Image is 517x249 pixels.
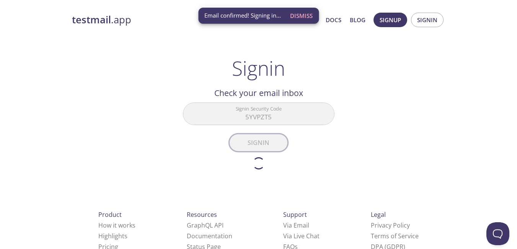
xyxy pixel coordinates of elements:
span: Support [283,210,307,219]
a: Via Live Chat [283,232,320,240]
span: Product [98,210,122,219]
a: Documentation [187,232,232,240]
span: Resources [187,210,217,219]
span: Email confirmed! Signing in... [204,11,281,20]
strong: testmail [72,13,111,26]
a: Terms of Service [371,232,419,240]
a: Docs [326,15,341,25]
span: Dismiss [290,11,313,21]
a: Via Email [283,221,309,229]
span: Signup [380,15,401,25]
a: Highlights [98,232,127,240]
a: Blog [350,15,365,25]
h1: Signin [232,57,285,80]
button: Signin [411,13,444,27]
a: Privacy Policy [371,221,410,229]
span: Signin [417,15,437,25]
h2: Check your email inbox [183,86,334,99]
span: Legal [371,210,386,219]
button: Signup [373,13,407,27]
iframe: Help Scout Beacon - Open [486,222,509,245]
a: How it works [98,221,135,229]
button: Dismiss [287,8,316,23]
a: GraphQL API [187,221,223,229]
a: testmail.app [72,13,252,26]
